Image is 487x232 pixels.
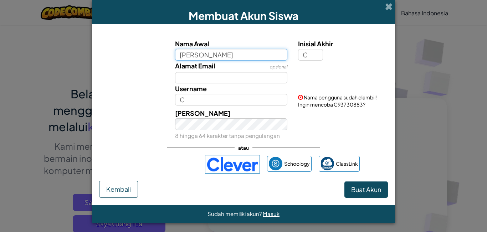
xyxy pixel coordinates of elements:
[106,185,131,193] span: Kembali
[351,185,381,194] span: Buat Akun
[269,157,282,170] img: schoology.png
[175,132,280,139] small: 8 hingga 64 karakter tanpa pengulangan
[124,156,201,172] iframe: Tombol Login dengan Google
[344,181,388,198] button: Buat Akun
[175,109,230,117] span: [PERSON_NAME]
[321,157,334,170] img: classlink-logo-small.png
[175,84,207,93] span: Username
[175,40,209,48] span: Nama Awal
[99,181,138,198] button: Kembali
[298,40,333,48] span: Inisial Akhir
[270,64,287,69] span: opsional
[336,159,358,169] span: ClassLink
[284,159,310,169] span: Schoology
[235,143,252,153] span: atau
[189,9,298,22] span: Membuat Akun Siswa
[263,210,280,217] a: Masuk
[207,210,263,217] span: Sudah memiliki akun?
[298,94,377,108] span: Nama pengguna sudah diambil! Ingin mencoba C93730883?
[175,62,215,70] span: Alamat Email
[205,155,260,174] img: clever-logo-blue.png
